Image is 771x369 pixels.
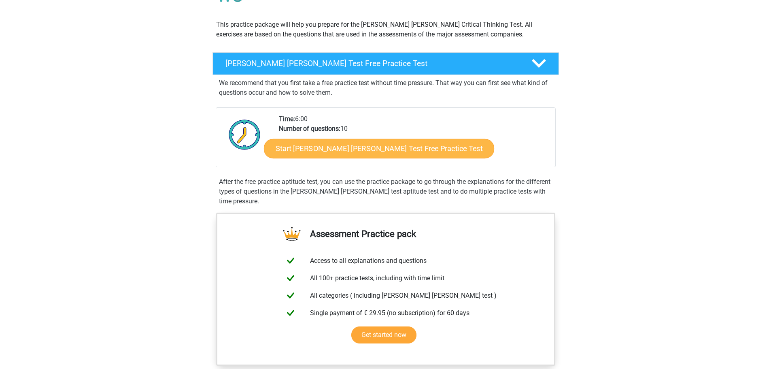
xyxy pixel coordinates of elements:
a: [PERSON_NAME] [PERSON_NAME] Test Free Practice Test [209,52,562,75]
b: Number of questions: [279,125,340,132]
p: This practice package will help you prepare for the [PERSON_NAME] [PERSON_NAME] Critical Thinking... [216,20,555,39]
h4: [PERSON_NAME] [PERSON_NAME] Test Free Practice Test [225,59,518,68]
p: We recommend that you first take a free practice test without time pressure. That way you can fir... [219,78,552,98]
b: Time: [279,115,295,123]
div: After the free practice aptitude test, you can use the practice package to go through the explana... [216,177,556,206]
a: Get started now [351,326,416,343]
img: Clock [224,114,265,155]
div: 6:00 10 [273,114,555,167]
a: Start [PERSON_NAME] [PERSON_NAME] Test Free Practice Test [264,139,494,158]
